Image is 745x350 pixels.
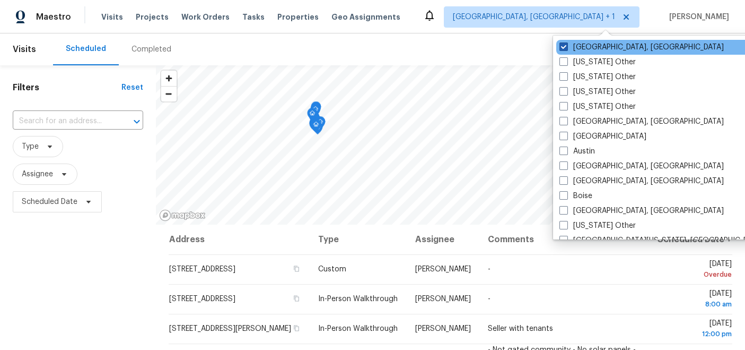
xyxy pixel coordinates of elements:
[169,295,235,303] span: [STREET_ADDRESS]
[318,266,346,273] span: Custom
[22,169,53,180] span: Assignee
[13,113,113,130] input: Search for an address...
[36,12,71,22] span: Maestro
[161,86,177,101] button: Zoom out
[415,266,471,273] span: [PERSON_NAME]
[310,225,407,254] th: Type
[311,101,321,118] div: Map marker
[559,161,724,172] label: [GEOGRAPHIC_DATA], [GEOGRAPHIC_DATA]
[488,266,490,273] span: -
[312,116,323,132] div: Map marker
[648,225,732,254] th: Scheduled Date ↑
[665,12,729,22] span: [PERSON_NAME]
[559,87,636,97] label: [US_STATE] Other
[169,325,291,332] span: [STREET_ADDRESS][PERSON_NAME]
[121,82,143,93] div: Reset
[488,295,490,303] span: -
[657,299,732,310] div: 8:00 am
[13,38,36,61] span: Visits
[479,225,648,254] th: Comments
[407,225,480,254] th: Assignee
[311,119,321,135] div: Map marker
[488,325,553,332] span: Seller with tenants
[136,12,169,22] span: Projects
[559,191,592,201] label: Boise
[169,266,235,273] span: [STREET_ADDRESS]
[559,101,636,112] label: [US_STATE] Other
[559,146,595,157] label: Austin
[318,295,398,303] span: In-Person Walkthrough
[66,44,106,54] div: Scheduled
[318,325,398,332] span: In-Person Walkthrough
[161,71,177,86] button: Zoom in
[101,12,123,22] span: Visits
[13,82,121,93] h1: Filters
[415,295,471,303] span: [PERSON_NAME]
[22,141,39,152] span: Type
[559,116,724,127] label: [GEOGRAPHIC_DATA], [GEOGRAPHIC_DATA]
[312,116,322,132] div: Map marker
[657,269,732,280] div: Overdue
[156,65,742,225] canvas: Map
[559,72,636,82] label: [US_STATE] Other
[307,108,318,124] div: Map marker
[657,320,732,339] span: [DATE]
[312,122,323,138] div: Map marker
[242,13,265,21] span: Tasks
[132,44,171,55] div: Completed
[292,264,301,274] button: Copy Address
[22,197,77,207] span: Scheduled Date
[331,12,400,22] span: Geo Assignments
[657,290,732,310] span: [DATE]
[169,225,310,254] th: Address
[309,118,320,135] div: Map marker
[129,114,144,129] button: Open
[315,116,326,133] div: Map marker
[559,57,636,67] label: [US_STATE] Other
[559,220,636,231] label: [US_STATE] Other
[559,206,724,216] label: [GEOGRAPHIC_DATA], [GEOGRAPHIC_DATA]
[559,42,724,53] label: [GEOGRAPHIC_DATA], [GEOGRAPHIC_DATA]
[292,323,301,333] button: Copy Address
[453,12,615,22] span: [GEOGRAPHIC_DATA], [GEOGRAPHIC_DATA] + 1
[415,325,471,332] span: [PERSON_NAME]
[657,329,732,339] div: 12:00 pm
[559,176,724,186] label: [GEOGRAPHIC_DATA], [GEOGRAPHIC_DATA]
[559,131,646,142] label: [GEOGRAPHIC_DATA]
[277,12,319,22] span: Properties
[159,209,206,221] a: Mapbox homepage
[310,104,321,120] div: Map marker
[657,260,732,280] span: [DATE]
[292,294,301,303] button: Copy Address
[181,12,230,22] span: Work Orders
